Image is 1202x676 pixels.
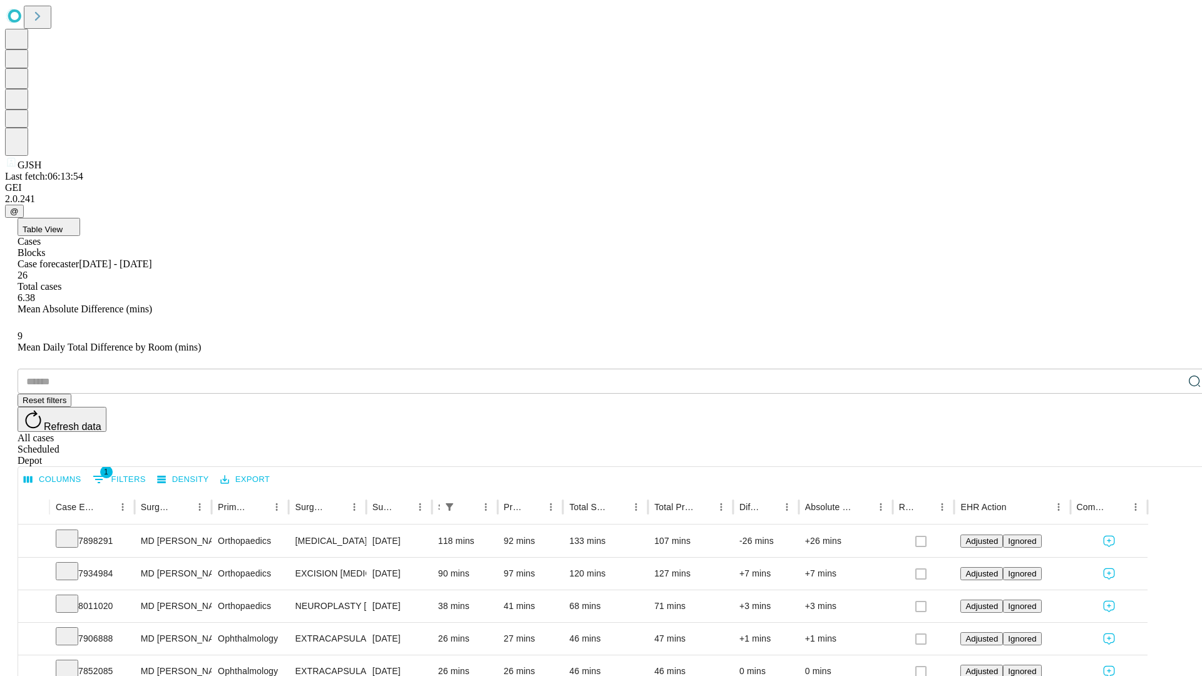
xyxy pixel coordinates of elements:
[960,535,1003,548] button: Adjusted
[965,667,998,676] span: Adjusted
[141,590,205,622] div: MD [PERSON_NAME] [PERSON_NAME]
[739,623,793,655] div: +1 mins
[960,632,1003,645] button: Adjusted
[960,600,1003,613] button: Adjusted
[855,498,872,516] button: Sort
[441,498,458,516] button: Show filters
[141,623,205,655] div: MD [PERSON_NAME]
[328,498,346,516] button: Sort
[217,470,273,489] button: Export
[627,498,645,516] button: Menu
[56,590,128,622] div: 8011020
[18,407,106,432] button: Refresh data
[477,498,495,516] button: Menu
[805,590,886,622] div: +3 mins
[295,502,326,512] div: Surgery Name
[805,623,886,655] div: +1 mins
[191,498,208,516] button: Menu
[18,270,28,280] span: 26
[965,602,998,611] span: Adjusted
[18,330,23,341] span: 9
[141,558,205,590] div: MD [PERSON_NAME] [PERSON_NAME]
[504,525,557,557] div: 92 mins
[569,558,642,590] div: 120 mins
[569,623,642,655] div: 46 mins
[960,502,1006,512] div: EHR Action
[965,634,998,643] span: Adjusted
[805,558,886,590] div: +7 mins
[739,502,759,512] div: Difference
[1003,600,1041,613] button: Ignored
[56,525,128,557] div: 7898291
[18,342,201,352] span: Mean Daily Total Difference by Room (mins)
[805,525,886,557] div: +26 mins
[654,590,727,622] div: 71 mins
[295,590,359,622] div: NEUROPLASTY [MEDICAL_DATA] AT [GEOGRAPHIC_DATA]
[44,421,101,432] span: Refresh data
[872,498,890,516] button: Menu
[933,498,951,516] button: Menu
[218,525,282,557] div: Orthopaedics
[460,498,477,516] button: Sort
[525,498,542,516] button: Sort
[21,470,85,489] button: Select columns
[24,628,43,650] button: Expand
[739,525,793,557] div: -26 mins
[18,218,80,236] button: Table View
[916,498,933,516] button: Sort
[654,623,727,655] div: 47 mins
[569,525,642,557] div: 133 mins
[5,171,83,182] span: Last fetch: 06:13:54
[712,498,730,516] button: Menu
[441,498,458,516] div: 1 active filter
[372,502,393,512] div: Surgery Date
[654,558,727,590] div: 127 mins
[504,623,557,655] div: 27 mins
[18,160,41,170] span: GJSH
[295,558,359,590] div: EXCISION [MEDICAL_DATA] WRIST
[18,281,61,292] span: Total cases
[778,498,796,516] button: Menu
[739,590,793,622] div: +3 mins
[1109,498,1127,516] button: Sort
[24,563,43,585] button: Expand
[965,536,998,546] span: Adjusted
[1008,536,1036,546] span: Ignored
[438,590,491,622] div: 38 mins
[1008,498,1025,516] button: Sort
[739,558,793,590] div: +7 mins
[1008,634,1036,643] span: Ignored
[372,558,426,590] div: [DATE]
[173,498,191,516] button: Sort
[438,623,491,655] div: 26 mins
[654,502,694,512] div: Total Predicted Duration
[569,590,642,622] div: 68 mins
[504,502,524,512] div: Predicted In Room Duration
[5,182,1197,193] div: GEI
[295,623,359,655] div: EXTRACAPSULAR CATARACT REMOVAL WITH [MEDICAL_DATA]
[23,396,66,405] span: Reset filters
[5,193,1197,205] div: 2.0.241
[24,531,43,553] button: Expand
[372,525,426,557] div: [DATE]
[1008,602,1036,611] span: Ignored
[394,498,411,516] button: Sort
[761,498,778,516] button: Sort
[1077,502,1108,512] div: Comments
[218,558,282,590] div: Orthopaedics
[504,558,557,590] div: 97 mins
[18,259,79,269] span: Case forecaster
[218,502,249,512] div: Primary Service
[438,525,491,557] div: 118 mins
[899,502,915,512] div: Resolved in EHR
[5,205,24,218] button: @
[218,590,282,622] div: Orthopaedics
[141,502,172,512] div: Surgeon Name
[18,394,71,407] button: Reset filters
[372,623,426,655] div: [DATE]
[346,498,363,516] button: Menu
[411,498,429,516] button: Menu
[504,590,557,622] div: 41 mins
[100,466,113,478] span: 1
[805,502,853,512] div: Absolute Difference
